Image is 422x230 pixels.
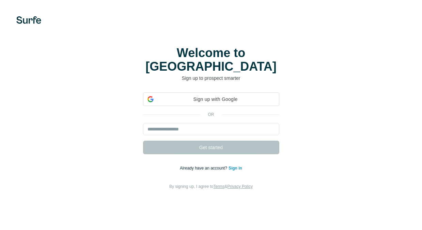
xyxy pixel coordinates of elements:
[156,96,275,103] span: Sign up with Google
[200,111,222,118] p: or
[16,16,41,24] img: Surfe's logo
[214,184,225,189] a: Terms
[180,166,229,171] span: Already have an account?
[143,92,279,106] div: Sign up with Google
[169,184,253,189] span: By signing up, I agree to &
[227,184,253,189] a: Privacy Policy
[143,75,279,82] p: Sign up to prospect smarter
[229,166,242,171] a: Sign in
[143,46,279,73] h1: Welcome to [GEOGRAPHIC_DATA]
